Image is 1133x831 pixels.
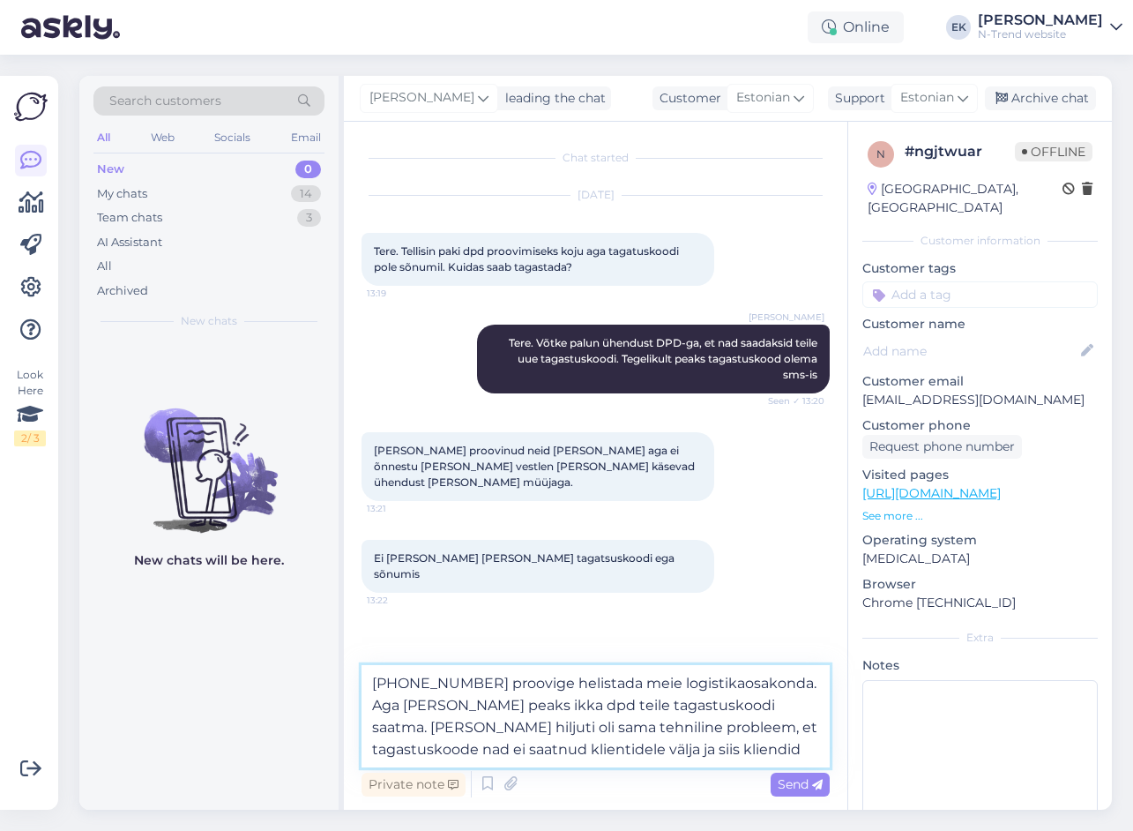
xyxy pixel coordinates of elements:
[862,391,1098,409] p: [EMAIL_ADDRESS][DOMAIN_NAME]
[14,367,46,446] div: Look Here
[862,656,1098,675] p: Notes
[736,88,790,108] span: Estonian
[1015,142,1092,161] span: Offline
[14,90,48,124] img: Askly Logo
[862,594,1098,612] p: Chrome [TECHNICAL_ID]
[367,502,433,515] span: 13:21
[862,508,1098,524] p: See more ...
[862,466,1098,484] p: Visited pages
[211,126,254,149] div: Socials
[862,259,1098,278] p: Customer tags
[362,150,830,166] div: Chat started
[985,86,1096,110] div: Archive chat
[778,776,823,792] span: Send
[369,88,474,108] span: [PERSON_NAME]
[862,416,1098,435] p: Customer phone
[97,234,162,251] div: AI Assistant
[863,341,1077,361] input: Add name
[97,258,112,275] div: All
[749,311,824,324] span: [PERSON_NAME]
[862,233,1098,249] div: Customer information
[862,281,1098,308] input: Add a tag
[374,551,677,580] span: Ei [PERSON_NAME] [PERSON_NAME] tagatsuskoodi ega sõnumis
[291,185,321,203] div: 14
[978,13,1103,27] div: [PERSON_NAME]
[367,287,433,300] span: 13:19
[295,161,321,178] div: 0
[109,92,221,110] span: Search customers
[97,185,147,203] div: My chats
[287,126,324,149] div: Email
[652,89,721,108] div: Customer
[862,550,1098,568] p: [MEDICAL_DATA]
[374,244,682,273] span: Tere. Tellisin paki dpd proovimiseks koju aga tagatuskoodi pole sõnumil. Kuidas saab tagastada?
[134,551,284,570] p: New chats will be here.
[758,394,824,408] span: Seen ✓ 13:20
[862,575,1098,594] p: Browser
[362,773,466,797] div: Private note
[97,209,162,227] div: Team chats
[362,187,830,203] div: [DATE]
[862,485,1001,501] a: [URL][DOMAIN_NAME]
[498,89,606,108] div: leading the chat
[876,147,885,161] span: n
[374,444,697,489] span: [PERSON_NAME] proovinud neid [PERSON_NAME] aga ei õnnestu [PERSON_NAME] vestlen [PERSON_NAME] käs...
[147,126,178,149] div: Web
[808,11,904,43] div: Online
[509,336,820,381] span: Tere. Võtke palun ühendust DPD-ga, et nad saadaksid teile uue tagastuskoodi. Tegelikult peaks tag...
[862,315,1098,333] p: Customer name
[297,209,321,227] div: 3
[97,282,148,300] div: Archived
[978,27,1103,41] div: N-Trend website
[868,180,1062,217] div: [GEOGRAPHIC_DATA], [GEOGRAPHIC_DATA]
[900,88,954,108] span: Estonian
[14,430,46,446] div: 2 / 3
[862,372,1098,391] p: Customer email
[978,13,1122,41] a: [PERSON_NAME]N-Trend website
[828,89,885,108] div: Support
[181,313,237,329] span: New chats
[862,531,1098,550] p: Operating system
[946,15,971,40] div: EK
[362,665,830,767] textarea: [PHONE_NUMBER] proovige helistada meie logistikaosakonda. Aga [PERSON_NAME] peaks ikka dpd teile ...
[79,377,339,535] img: No chats
[905,141,1015,162] div: # ngjtwuar
[862,630,1098,646] div: Extra
[97,161,124,178] div: New
[862,435,1022,459] div: Request phone number
[367,594,433,607] span: 13:22
[93,126,114,149] div: All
